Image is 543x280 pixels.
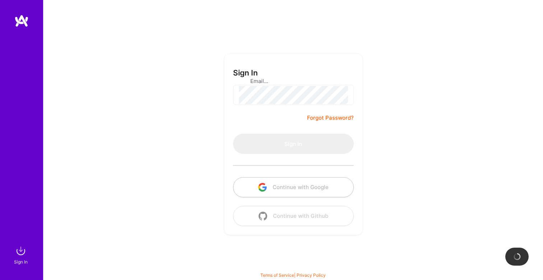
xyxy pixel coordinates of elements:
div: © 2025 ATeams Inc., All rights reserved. [43,258,543,276]
img: logo [14,14,29,27]
a: Privacy Policy [297,272,326,278]
button: Continue with Google [233,177,354,197]
button: Sign In [233,134,354,154]
img: icon [258,183,267,192]
img: loading [514,253,521,260]
img: icon [259,212,267,220]
button: Continue with Github [233,206,354,226]
input: Email... [250,72,337,90]
a: Terms of Service [260,272,294,278]
a: Forgot Password? [307,114,354,122]
div: Sign In [14,258,28,266]
h3: Sign In [233,68,258,77]
span: | [260,272,326,278]
img: sign in [14,244,28,258]
a: sign inSign In [15,244,28,266]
